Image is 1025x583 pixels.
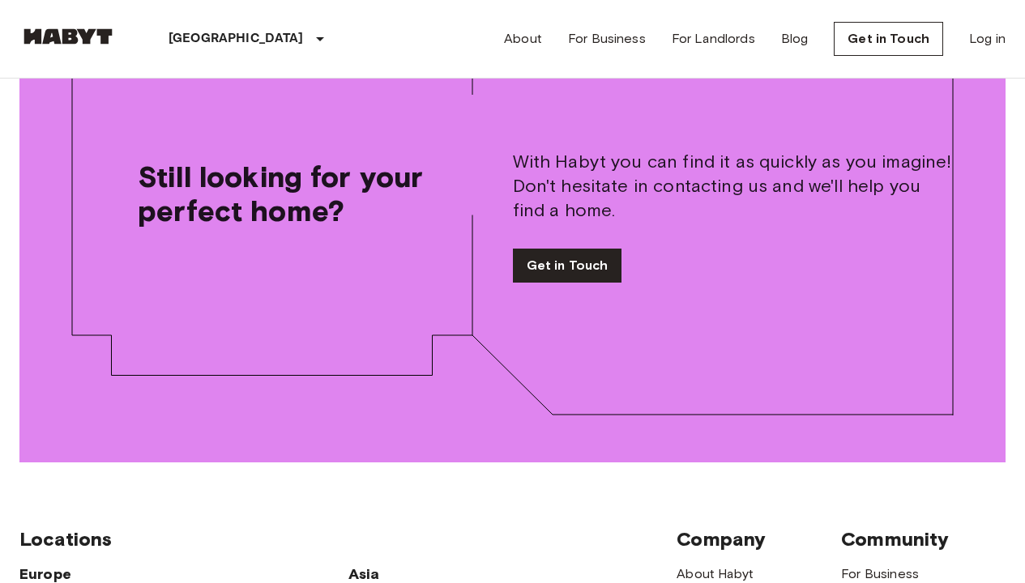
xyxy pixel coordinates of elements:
a: Blog [781,29,809,49]
a: About [504,29,542,49]
img: Habyt [19,28,117,45]
p: [GEOGRAPHIC_DATA] [169,29,304,49]
span: Europe [19,565,71,583]
a: Log in [969,29,1006,49]
span: Still looking for your perfect home? [138,160,433,228]
a: Get in Touch [834,22,943,56]
span: Locations [19,527,112,551]
span: With Habyt you can find it as quickly as you imagine! Don't hesitate in contacting us and we'll h... [513,150,955,223]
span: Company [677,527,766,551]
a: For Business [841,566,919,581]
a: About Habyt [677,566,754,581]
a: Get in Touch [513,249,622,283]
span: Community [841,527,949,551]
a: For Landlords [672,29,755,49]
a: For Business [568,29,646,49]
span: Asia [348,565,380,583]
